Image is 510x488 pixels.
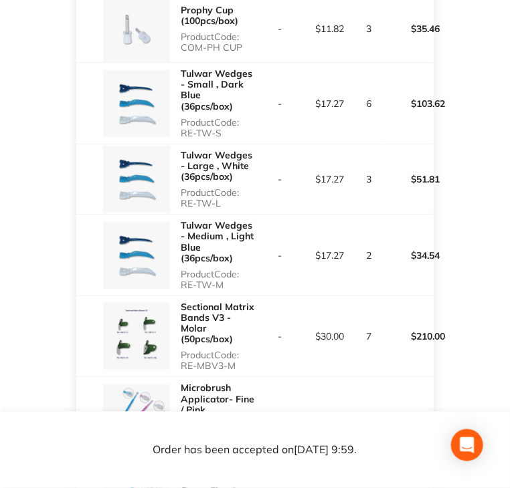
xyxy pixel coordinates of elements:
p: 6 [355,98,383,109]
p: Order has been accepted on [DATE] 9:59 . [153,444,357,456]
p: $30.00 [306,331,355,342]
img: dW9pODM5MA [103,384,170,451]
p: $17.27 [306,98,355,109]
a: Tulwar Wedges - Small , Dark Blue (36pcs/box) [181,68,252,112]
p: 3 [355,174,383,185]
p: - [256,98,305,109]
p: - [256,331,305,342]
img: aXFjOTZrZg [103,222,170,289]
p: Product Code: RE-TW-L [181,187,255,209]
p: $17.27 [306,174,355,185]
p: $17.27 [306,250,355,261]
p: $35.46 [384,13,438,45]
a: Prophy Cup (100pcs/box) [181,4,238,27]
p: $51.81 [384,163,438,195]
p: Product Code: RE-MBV3-M [181,350,255,371]
p: $210.00 [384,320,438,352]
a: Tulwar Wedges - Large , White (36pcs/box) [181,149,252,182]
p: Product Code: RE-TW-M [181,269,255,290]
p: $9.54 [384,402,438,434]
p: $34.54 [384,239,438,271]
p: 2 [355,250,383,261]
p: - [256,174,305,185]
a: Microbrush Applicator- Fine / Pink (100pcs/barrel) [181,382,254,426]
a: Tulwar Wedges - Medium , Light Blue (36pcs/box) [181,219,254,263]
p: 3 [355,23,383,34]
p: $11.82 [306,23,355,34]
p: - [256,23,305,34]
p: Product Code: RE-TW-S [181,117,255,138]
p: - [256,250,305,261]
img: cmY4ZnVuOA [103,70,170,137]
img: Nmc0aDA3Yg [103,303,170,370]
p: Product Code: COM-PH CUP [181,31,255,53]
a: Sectional Matrix Bands V3 - Molar (50pcs/box) [181,301,254,345]
img: aDdzaWJzcg [103,146,170,213]
div: Open Intercom Messenger [451,429,483,461]
p: $103.62 [384,88,438,120]
p: 7 [355,331,383,342]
